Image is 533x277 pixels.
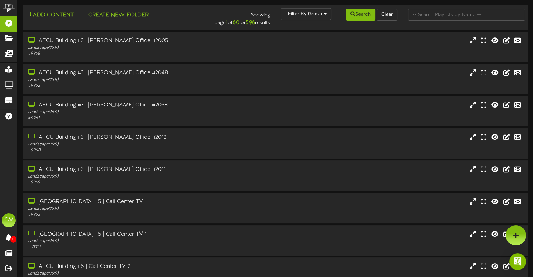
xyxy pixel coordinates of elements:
div: CM [2,213,16,227]
div: AFCU Building #3 | [PERSON_NAME] Office #2005 [28,37,228,45]
div: Showing page of for results [190,8,275,27]
div: Landscape ( 16:9 ) [28,77,228,83]
div: AFCU Building #5 | Call Center TV 2 [28,263,228,271]
div: AFCU Building #3 | [PERSON_NAME] Office #2038 [28,101,228,109]
div: Landscape ( 16:9 ) [28,238,228,244]
div: Landscape ( 16:9 ) [28,206,228,212]
span: 0 [10,236,16,243]
div: # 9963 [28,212,228,218]
button: Clear [377,9,397,21]
div: # 10335 [28,244,228,250]
div: AFCU Building #3 | [PERSON_NAME] Office #2012 [28,133,228,141]
div: Landscape ( 16:9 ) [28,141,228,147]
div: AFCU Building #3 | [PERSON_NAME] Office #2011 [28,166,228,174]
strong: 596 [246,20,255,26]
div: # 9961 [28,115,228,121]
div: Open Intercom Messenger [509,253,526,270]
div: [GEOGRAPHIC_DATA] #5 | Call Center TV 1 [28,198,228,206]
div: # 9958 [28,51,228,57]
button: Filter By Group [281,8,331,20]
strong: 60 [233,20,239,26]
div: AFCU Building #3 | [PERSON_NAME] Office #2048 [28,69,228,77]
div: # 9962 [28,83,228,89]
button: Add Content [26,11,76,20]
input: -- Search Playlists by Name -- [408,9,525,21]
div: Landscape ( 16:9 ) [28,109,228,115]
div: [GEOGRAPHIC_DATA] #5 | Call Center TV 1 [28,230,228,238]
strong: 1 [226,20,228,26]
div: Landscape ( 16:9 ) [28,271,228,277]
div: # 9960 [28,147,228,153]
div: # 9959 [28,180,228,186]
div: Landscape ( 16:9 ) [28,174,228,180]
button: Search [346,9,375,21]
button: Create New Folder [81,11,151,20]
div: Landscape ( 16:9 ) [28,45,228,51]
